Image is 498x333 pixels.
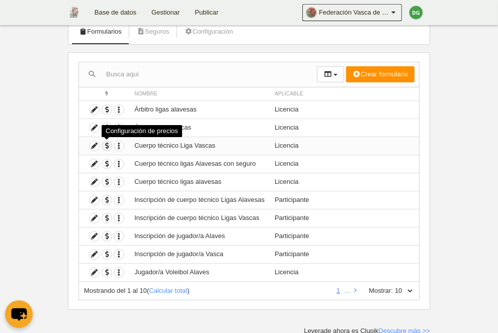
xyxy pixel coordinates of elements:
[129,155,270,173] td: Cuerpo técnico ligas Alavesas con seguro
[335,287,342,294] a: 1
[129,100,270,119] td: Árbitro ligas alavesas
[319,8,389,18] span: Federación Vasca de Voleibol
[129,137,270,155] td: Cuerpo técnico Liga Vascas
[270,227,419,245] td: Participante
[5,300,33,328] button: chat-button
[134,91,157,96] span: Nombre
[270,137,419,155] td: Licencia
[84,287,147,294] span: Mostrando del 1 al 10
[129,227,270,245] td: Inscripción de jugador/a Alaves
[129,173,270,191] td: Cuerpo técnico ligas alavesas
[270,209,419,227] td: Participante
[270,245,419,263] td: Participante
[129,263,270,281] td: Jugador/a Voleibol Alaves
[270,119,419,137] td: Licencia
[270,191,419,209] td: Participante
[129,191,270,209] td: Inscripción de cuerpo técnico Ligas Alavesas
[409,6,423,19] img: c2l6ZT0zMHgzMCZmcz05JnRleHQ9REcmYmc9NDNhMDQ3.png
[270,100,419,119] td: Licencia
[306,8,316,18] img: Oa2hBJ8rYK13.30x30.jpg
[344,286,351,295] li: …
[84,286,329,295] div: ( )
[129,119,270,137] td: Árbitro ligas vascas
[131,24,175,39] a: Seguros
[302,4,402,21] a: Federación Vasca de Voleibol
[270,173,419,191] td: Licencia
[270,263,419,281] td: Licencia
[179,24,238,39] a: Configuración
[346,66,414,82] button: Crear formulario
[359,286,393,295] label: Mostrar:
[129,245,270,263] td: Inscripción de jugador/a Vasca
[275,91,303,96] span: Aplicable
[129,209,270,227] td: Inscripción de cuerpo técnico Ligas Vascas
[73,24,127,39] a: Formularios
[68,6,79,18] img: Federación Vasca de Voleibol
[79,67,317,82] input: Busca aquí
[270,155,419,173] td: Licencia
[149,287,187,294] a: Calcular total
